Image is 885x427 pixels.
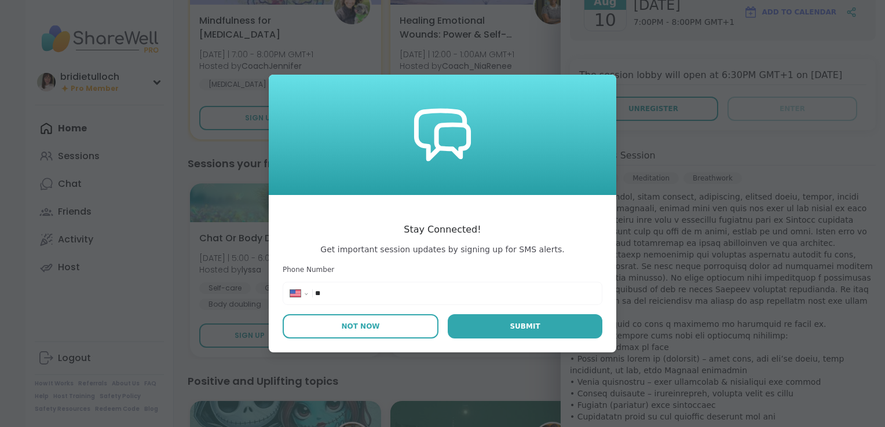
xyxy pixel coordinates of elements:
[283,244,602,256] span: Get important session updates by signing up for SMS alerts.
[290,290,301,297] img: United States
[448,314,602,338] button: Submit
[283,265,602,275] h3: Phone Number
[510,321,540,332] span: Submit
[283,314,438,338] button: Not Now
[283,223,602,237] h3: Stay Connected!
[341,321,379,332] span: Not Now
